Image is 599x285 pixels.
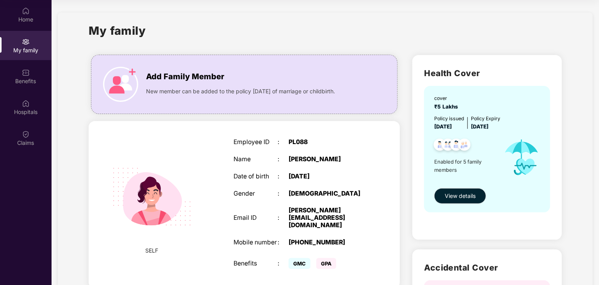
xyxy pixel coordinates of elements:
img: svg+xml;base64,PHN2ZyB4bWxucz0iaHR0cDovL3d3dy53My5vcmcvMjAwMC9zdmciIHdpZHRoPSI0OC45MTUiIGhlaWdodD... [439,136,458,155]
span: View details [445,192,476,200]
div: [DEMOGRAPHIC_DATA] [289,190,366,198]
span: ₹5 Lakhs [434,103,461,110]
img: icon [497,131,546,184]
img: svg+xml;base64,PHN2ZyB3aWR0aD0iMjAiIGhlaWdodD0iMjAiIHZpZXdCb3g9IjAgMCAyMCAyMCIgZmlsbD0ibm9uZSIgeG... [22,38,30,46]
img: svg+xml;base64,PHN2ZyBpZD0iQ2xhaW0iIHhtbG5zPSJodHRwOi8vd3d3LnczLm9yZy8yMDAwL3N2ZyIgd2lkdGg9IjIwIi... [22,130,30,138]
div: : [278,214,289,222]
div: [PHONE_NUMBER] [289,239,366,246]
div: Benefits [234,260,278,267]
img: svg+xml;base64,PHN2ZyB4bWxucz0iaHR0cDovL3d3dy53My5vcmcvMjAwMC9zdmciIHdpZHRoPSI0OC45NDMiIGhlaWdodD... [455,136,474,155]
img: svg+xml;base64,PHN2ZyB4bWxucz0iaHR0cDovL3d3dy53My5vcmcvMjAwMC9zdmciIHdpZHRoPSI0OC45NDMiIGhlaWdodD... [447,136,466,155]
img: svg+xml;base64,PHN2ZyBpZD0iQmVuZWZpdHMiIHhtbG5zPSJodHRwOi8vd3d3LnczLm9yZy8yMDAwL3N2ZyIgd2lkdGg9Ij... [22,69,30,77]
div: Date of birth [234,173,278,180]
button: View details [434,188,486,204]
div: Mobile number [234,239,278,246]
div: : [278,139,289,146]
span: GPA [316,258,336,269]
span: [DATE] [434,123,452,130]
span: Add Family Member [146,71,224,83]
h2: Health Cover [424,67,550,80]
div: : [278,190,289,198]
span: [DATE] [471,123,488,130]
div: Email ID [234,214,278,222]
h2: Accidental Cover [424,261,550,274]
div: [PERSON_NAME] [289,156,366,163]
div: PL088 [289,139,366,146]
div: Policy Expiry [471,115,500,122]
div: Name [234,156,278,163]
h1: My family [89,22,146,39]
img: svg+xml;base64,PHN2ZyB4bWxucz0iaHR0cDovL3d3dy53My5vcmcvMjAwMC9zdmciIHdpZHRoPSIyMjQiIGhlaWdodD0iMT... [102,147,201,246]
div: [PERSON_NAME][EMAIL_ADDRESS][DOMAIN_NAME] [289,207,366,229]
img: svg+xml;base64,PHN2ZyB4bWxucz0iaHR0cDovL3d3dy53My5vcmcvMjAwMC9zdmciIHdpZHRoPSI0OC45NDMiIGhlaWdodD... [430,136,449,155]
span: SELF [146,246,159,255]
div: : [278,260,289,267]
div: : [278,156,289,163]
img: svg+xml;base64,PHN2ZyBpZD0iSG9tZSIgeG1sbnM9Imh0dHA6Ly93d3cudzMub3JnLzIwMDAvc3ZnIiB3aWR0aD0iMjAiIG... [22,7,30,15]
span: Enabled for 5 family members [434,158,497,174]
div: [DATE] [289,173,366,180]
div: : [278,239,289,246]
div: cover [434,94,461,102]
img: icon [103,67,138,102]
div: Employee ID [234,139,278,146]
div: : [278,173,289,180]
img: svg+xml;base64,PHN2ZyBpZD0iSG9zcGl0YWxzIiB4bWxucz0iaHR0cDovL3d3dy53My5vcmcvMjAwMC9zdmciIHdpZHRoPS... [22,100,30,107]
span: New member can be added to the policy [DATE] of marriage or childbirth. [146,87,335,96]
div: Gender [234,190,278,198]
div: Policy issued [434,115,464,122]
span: GMC [289,258,310,269]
